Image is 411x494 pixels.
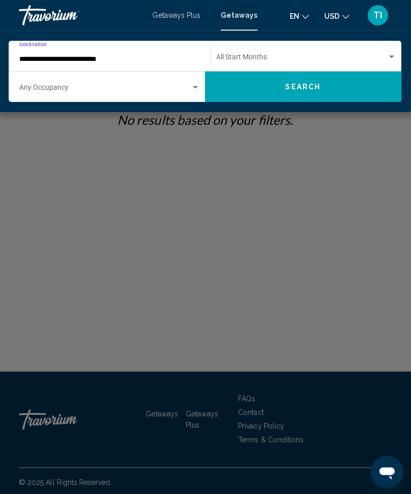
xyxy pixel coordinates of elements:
[324,9,349,23] button: Change currency
[205,71,401,101] button: Search
[290,12,299,20] span: en
[286,83,321,91] span: Search
[290,9,309,23] button: Change language
[370,453,403,486] iframe: Button to launch messaging window
[373,10,382,20] span: TI
[221,11,258,19] a: Getaways
[153,11,201,19] a: Getaways Plus
[20,5,143,25] a: Travorium
[364,5,391,26] button: User Menu
[324,12,339,20] span: USD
